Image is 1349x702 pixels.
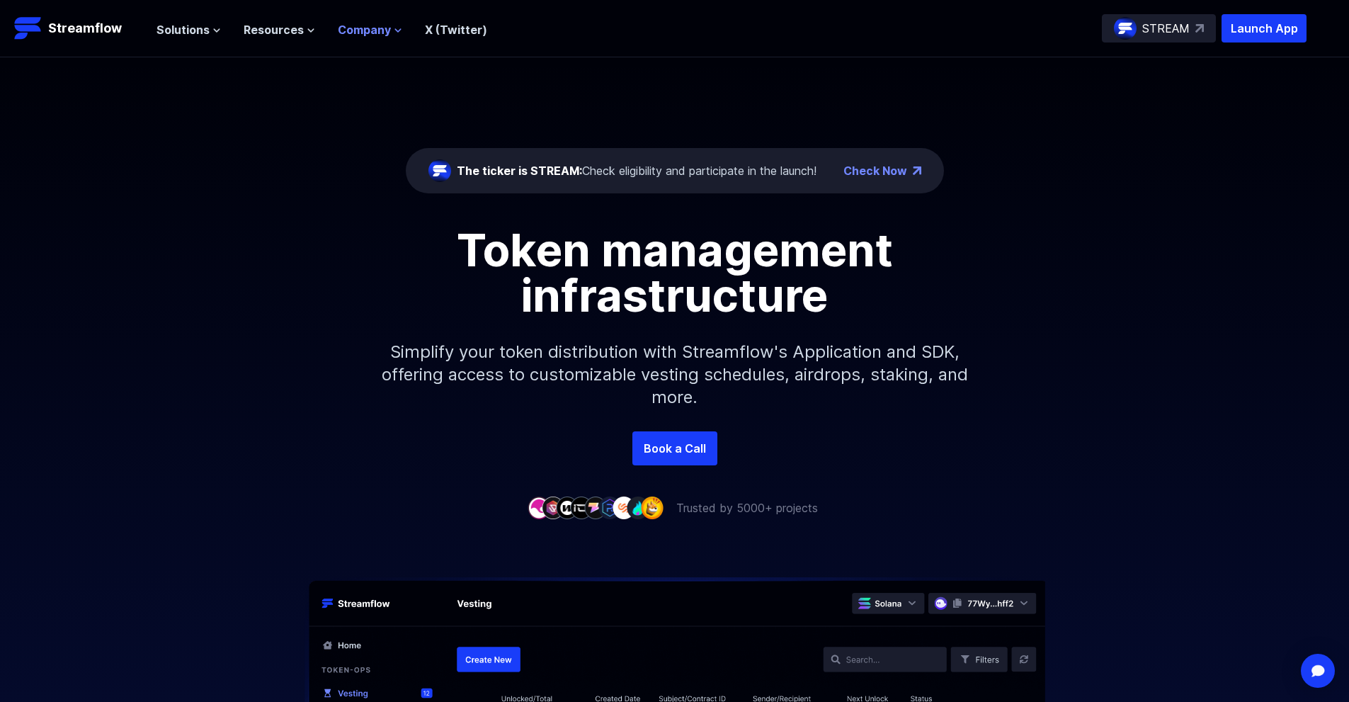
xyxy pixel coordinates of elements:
img: streamflow-logo-circle.png [428,159,451,182]
img: company-9 [641,497,664,519]
p: STREAM [1142,20,1190,37]
img: company-7 [613,497,635,519]
div: Check eligibility and participate in the launch! [457,162,816,179]
p: Simplify your token distribution with Streamflow's Application and SDK, offering access to custom... [370,318,979,431]
img: Streamflow Logo [14,14,42,43]
div: Open Intercom Messenger [1301,654,1335,688]
img: company-8 [627,497,649,519]
h1: Token management infrastructure [356,227,994,318]
a: STREAM [1102,14,1216,43]
p: Streamflow [48,18,122,38]
img: company-4 [570,497,593,519]
a: Check Now [843,162,907,179]
img: streamflow-logo-circle.png [1114,17,1137,40]
span: Company [338,21,391,38]
img: company-3 [556,497,579,519]
a: Book a Call [632,431,717,465]
button: Company [338,21,402,38]
button: Launch App [1222,14,1307,43]
img: company-6 [598,497,621,519]
span: The ticker is STREAM: [457,164,582,178]
button: Resources [244,21,315,38]
img: company-1 [528,497,550,519]
img: company-2 [542,497,564,519]
a: X (Twitter) [425,23,487,37]
img: company-5 [584,497,607,519]
p: Trusted by 5000+ projects [676,499,818,516]
span: Resources [244,21,304,38]
button: Solutions [156,21,221,38]
span: Solutions [156,21,210,38]
img: top-right-arrow.svg [1195,24,1204,33]
a: Streamflow [14,14,142,43]
img: top-right-arrow.png [913,166,921,175]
